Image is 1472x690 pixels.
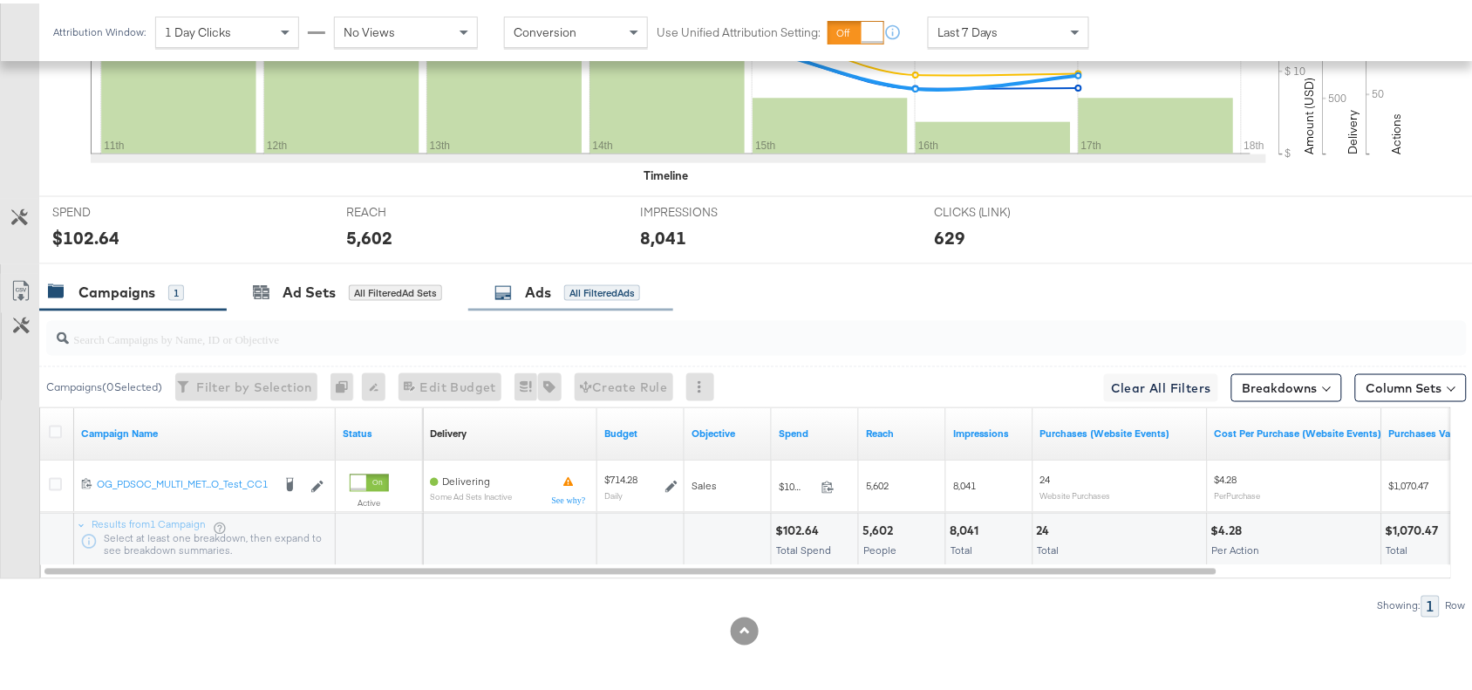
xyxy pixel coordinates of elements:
[1212,541,1260,554] span: Per Action
[775,520,824,536] div: $102.64
[1389,110,1405,151] text: Actions
[343,424,416,438] a: Shows the current state of your Ad Campaign.
[430,489,512,499] sub: Some Ad Sets Inactive
[430,424,467,438] a: Reflects the ability of your Ad Campaign to achieve delivery based on ad states, schedule and bud...
[937,21,998,37] span: Last 7 Days
[97,475,271,488] div: OG_PDSOC_MULTI_MET...O_Test_CC1
[1104,371,1218,399] button: Clear All Filters
[1231,371,1342,399] button: Breakdowns
[525,279,551,299] div: Ads
[564,282,640,297] div: All Filtered Ads
[349,282,442,297] div: All Filtered Ad Sets
[951,541,972,554] span: Total
[46,376,162,392] div: Campaigns ( 0 Selected)
[346,201,477,217] span: REACH
[1038,541,1060,554] span: Total
[1211,520,1248,536] div: $4.28
[1111,374,1211,396] span: Clear All Filters
[776,541,831,554] span: Total Spend
[1215,424,1382,438] a: The average cost for each purchase tracked by your Custom Audience pixel on your website after pe...
[430,424,467,438] div: Delivery
[1355,371,1467,399] button: Column Sets
[604,470,637,484] div: $714.28
[862,520,898,536] div: 5,602
[934,201,1065,217] span: CLICKS (LINK)
[97,475,271,492] a: OG_PDSOC_MULTI_MET...O_Test_CC1
[934,222,965,247] div: 629
[1215,470,1237,483] span: $4.28
[165,21,231,37] span: 1 Day Clicks
[1386,520,1444,536] div: $1,070.47
[442,472,490,485] span: Delivering
[863,541,896,554] span: People
[1377,597,1421,609] div: Showing:
[1040,488,1111,498] sub: Website Purchases
[344,21,395,37] span: No Views
[514,21,576,37] span: Conversion
[350,495,389,506] label: Active
[692,476,717,489] span: Sales
[168,282,184,297] div: 1
[1445,597,1467,609] div: Row
[78,279,155,299] div: Campaigns
[1421,592,1440,614] div: 1
[657,21,821,38] label: Use Unified Attribution Setting:
[346,222,392,247] div: 5,602
[779,424,852,438] a: The total amount spent to date.
[52,23,147,35] div: Attribution Window:
[1346,106,1361,151] text: Delivery
[953,476,976,489] span: 8,041
[604,488,623,498] sub: Daily
[1387,541,1408,554] span: Total
[283,279,336,299] div: Ad Sets
[1389,476,1429,489] span: $1,070.47
[1302,74,1318,151] text: Amount (USD)
[69,311,1338,345] input: Search Campaigns by Name, ID or Objective
[1037,520,1055,536] div: 24
[644,164,688,181] div: Timeline
[640,222,686,247] div: 8,041
[81,424,329,438] a: Your campaign name.
[950,520,984,536] div: 8,041
[1215,488,1261,498] sub: Per Purchase
[331,370,362,398] div: 0
[1040,424,1201,438] a: The number of times a purchase was made tracked by your Custom Audience pixel on your website aft...
[1040,470,1051,483] span: 24
[953,424,1026,438] a: The number of times your ad was served. On mobile apps an ad is counted as served the first time ...
[52,201,183,217] span: SPEND
[866,476,889,489] span: 5,602
[640,201,771,217] span: IMPRESSIONS
[604,424,678,438] a: The maximum amount you're willing to spend on your ads, on average each day or over the lifetime ...
[866,424,939,438] a: The number of people your ad was served to.
[692,424,765,438] a: Your campaign's objective.
[52,222,119,247] div: $102.64
[779,477,814,490] span: $102.64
